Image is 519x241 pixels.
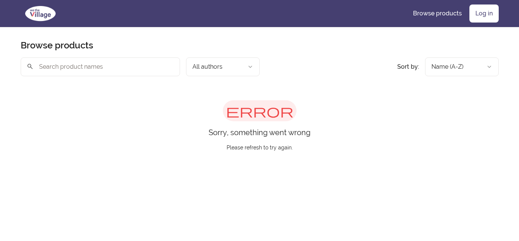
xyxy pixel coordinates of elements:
[186,57,260,76] button: Filter by author
[27,61,33,72] span: search
[407,5,499,23] nav: Main
[21,5,60,23] img: We The Village logo
[227,138,293,151] p: Please refresh to try again.
[397,63,419,70] span: Sort by:
[21,57,180,76] input: Search product names
[469,5,499,23] a: Log in
[407,5,468,23] a: Browse products
[425,57,499,76] button: Product sort options
[223,100,297,121] span: error
[209,127,310,138] p: Sorry, something went wrong
[21,39,93,51] h1: Browse products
